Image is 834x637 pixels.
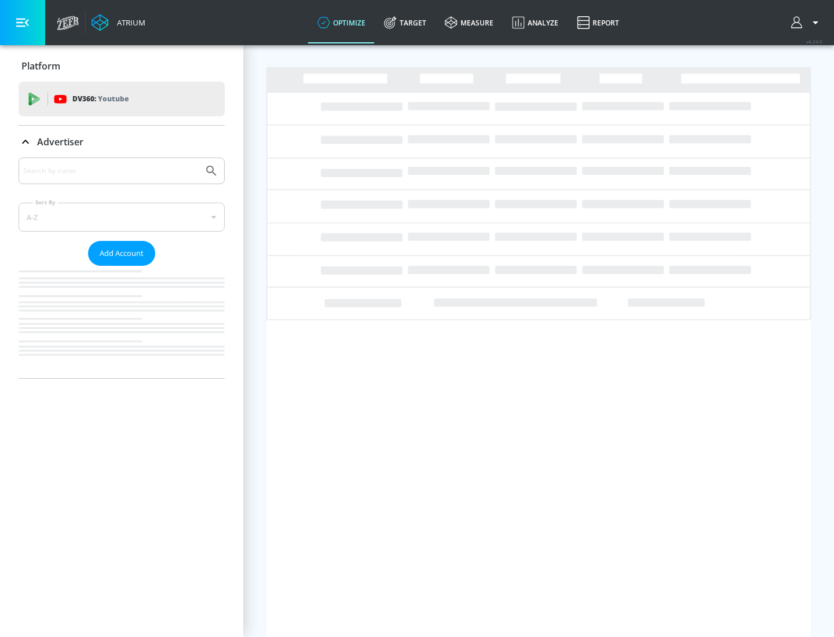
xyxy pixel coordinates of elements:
p: Youtube [98,93,129,105]
a: optimize [308,2,375,43]
p: Advertiser [37,136,83,148]
nav: list of Advertiser [19,266,225,378]
a: Atrium [92,14,145,31]
p: DV360: [72,93,129,105]
span: v 4.24.0 [806,38,822,45]
div: DV360: Youtube [19,82,225,116]
span: Add Account [100,247,144,260]
div: Atrium [112,17,145,28]
a: Report [568,2,628,43]
p: Platform [21,60,60,72]
div: A-Z [19,203,225,232]
div: Platform [19,50,225,82]
a: Analyze [503,2,568,43]
label: Sort By [33,199,58,206]
div: Advertiser [19,126,225,158]
input: Search by name [23,163,199,178]
div: Advertiser [19,158,225,378]
a: measure [436,2,503,43]
button: Add Account [88,241,155,266]
a: Target [375,2,436,43]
